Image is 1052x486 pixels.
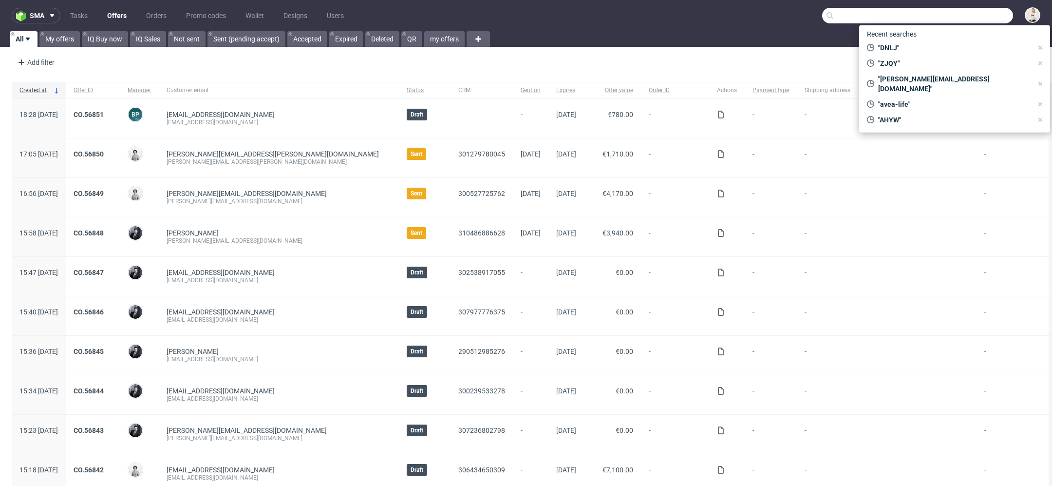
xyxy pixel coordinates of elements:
[752,229,789,245] span: -
[19,387,58,395] span: 15:34 [DATE]
[167,197,391,205] div: [PERSON_NAME][EMAIL_ADDRESS][DOMAIN_NAME]
[19,269,58,276] span: 15:47 [DATE]
[649,466,701,482] span: -
[649,86,701,95] span: Order ID
[39,31,80,47] a: My offers
[521,387,541,403] span: -
[752,111,789,126] span: -
[805,269,969,284] span: -
[167,308,275,316] span: [EMAIL_ADDRESS][DOMAIN_NAME]
[19,111,58,118] span: 18:28 [DATE]
[129,147,142,161] img: Dudek Mariola
[411,229,422,237] span: Sent
[407,86,443,95] span: Status
[167,111,275,118] span: [EMAIL_ADDRESS][DOMAIN_NAME]
[521,308,541,324] span: -
[752,387,789,403] span: -
[129,384,142,398] img: Philippe Dubuy
[411,387,423,395] span: Draft
[129,266,142,279] img: Philippe Dubuy
[608,111,633,118] span: €780.00
[805,348,969,363] span: -
[556,190,576,197] span: [DATE]
[556,427,576,434] span: [DATE]
[874,115,1033,125] span: "AHYW"
[168,31,206,47] a: Not sent
[616,308,633,316] span: €0.00
[365,31,399,47] a: Deleted
[649,150,701,166] span: -
[411,308,423,316] span: Draft
[649,348,701,363] span: -
[752,190,789,205] span: -
[167,348,219,355] a: [PERSON_NAME]
[129,424,142,437] img: Philippe Dubuy
[521,229,541,237] span: [DATE]
[167,387,275,395] span: [EMAIL_ADDRESS][DOMAIN_NAME]
[521,348,541,363] span: -
[602,190,633,197] span: €4,170.00
[411,466,423,474] span: Draft
[556,348,576,355] span: [DATE]
[556,150,576,158] span: [DATE]
[602,229,633,237] span: €3,940.00
[167,229,219,237] a: [PERSON_NAME]
[140,8,172,23] a: Orders
[167,427,327,434] span: [PERSON_NAME][EMAIL_ADDRESS][DOMAIN_NAME]
[649,111,701,126] span: -
[411,427,423,434] span: Draft
[616,348,633,355] span: €0.00
[74,387,104,395] a: CO.56844
[521,269,541,284] span: -
[74,269,104,276] a: CO.56847
[752,150,789,166] span: -
[329,31,363,47] a: Expired
[616,269,633,276] span: €0.00
[411,111,423,118] span: Draft
[128,86,151,95] span: Manager
[805,229,969,245] span: -
[458,86,505,95] span: CRM
[717,86,737,95] span: Actions
[752,427,789,442] span: -
[129,463,142,477] img: Dudek Mariola
[556,308,576,316] span: [DATE]
[16,10,30,21] img: logo
[74,466,104,474] a: CO.56842
[207,31,285,47] a: Sent (pending accept)
[180,8,232,23] a: Promo codes
[458,427,505,434] a: 307236802798
[411,348,423,355] span: Draft
[649,387,701,403] span: -
[74,427,104,434] a: CO.56843
[874,43,1033,53] span: "DNLJ"
[14,55,56,70] div: Add filter
[240,8,270,23] a: Wallet
[130,31,166,47] a: IQ Sales
[521,150,541,158] span: [DATE]
[19,150,58,158] span: 17:05 [DATE]
[19,308,58,316] span: 15:40 [DATE]
[649,427,701,442] span: -
[458,466,505,474] a: 306434650309
[278,8,313,23] a: Designs
[167,434,391,442] div: [PERSON_NAME][EMAIL_ADDRESS][DOMAIN_NAME]
[805,427,969,442] span: -
[805,387,969,403] span: -
[10,31,38,47] a: All
[74,190,104,197] a: CO.56849
[411,269,423,276] span: Draft
[805,86,969,95] span: Shipping address
[64,8,94,23] a: Tasks
[805,190,969,205] span: -
[752,348,789,363] span: -
[752,86,789,95] span: Payment type
[74,229,104,237] a: CO.56848
[167,466,275,474] span: [EMAIL_ADDRESS][DOMAIN_NAME]
[805,466,969,482] span: -
[167,118,391,126] div: [EMAIL_ADDRESS][DOMAIN_NAME]
[521,86,541,95] span: Sent on
[649,308,701,324] span: -
[874,58,1033,68] span: "ZJQY"
[19,190,58,197] span: 16:56 [DATE]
